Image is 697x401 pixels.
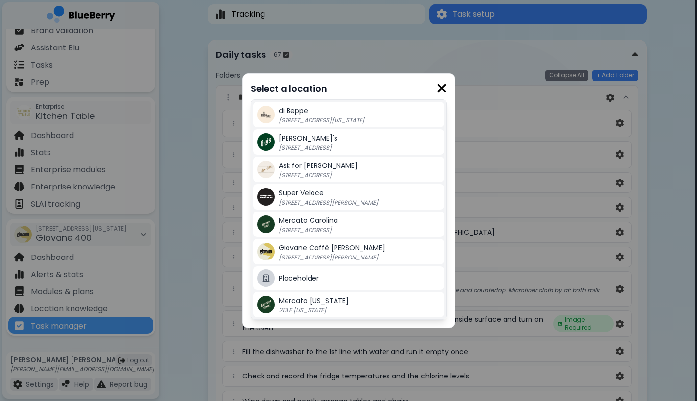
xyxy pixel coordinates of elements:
img: company thumbnail [257,161,275,178]
p: [STREET_ADDRESS] [279,226,401,234]
span: [PERSON_NAME]'s [279,133,337,143]
span: Mercato Carolina [279,215,338,225]
p: 213 E [US_STATE] [279,307,401,314]
img: company thumbnail [257,243,275,260]
img: close icon [437,82,447,95]
img: company thumbnail [257,188,275,206]
p: [STREET_ADDRESS][PERSON_NAME] [279,199,401,207]
img: company thumbnail [257,133,275,151]
span: Mercato [US_STATE] [279,296,349,306]
p: Select a location [251,82,447,95]
span: Super Veloce [279,188,324,198]
p: [STREET_ADDRESS] [279,144,401,152]
span: di Beppe [279,106,308,116]
span: Giovane Caffè [PERSON_NAME] [279,243,385,253]
img: company thumbnail [257,106,275,123]
p: [STREET_ADDRESS][US_STATE] [279,117,401,124]
span: Ask for [PERSON_NAME] [279,161,358,170]
p: [STREET_ADDRESS][PERSON_NAME] [279,254,401,261]
p: [STREET_ADDRESS] [279,171,401,179]
span: Placeholder [279,273,319,283]
img: company thumbnail [257,215,275,233]
img: company thumbnail [257,296,275,313]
